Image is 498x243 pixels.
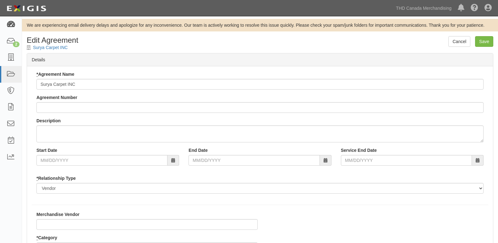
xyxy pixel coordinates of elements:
input: MM/DD/YYYY [189,155,320,166]
input: MM/DD/YYYY [36,155,167,166]
div: 2 [13,41,19,47]
div: Details [27,53,493,66]
input: Save [475,36,493,47]
label: Description [36,118,61,124]
abbr: required [36,235,38,240]
label: Merchandise Vendor [36,211,79,218]
label: Agreement Number [36,94,77,101]
input: MM/DD/YYYY [341,155,472,166]
label: Start Date [36,147,57,153]
img: logo-5460c22ac91f19d4615b14bd174203de0afe785f0fc80cf4dbbc73dc1793850b.png [5,3,48,14]
a: Cancel [448,36,470,47]
abbr: required [36,72,38,77]
i: Help Center - Complianz [471,4,478,12]
h1: Edit Agreement [27,36,493,44]
div: We are experiencing email delivery delays and apologize for any inconvenience. Our team is active... [22,22,498,28]
label: Service End Date [341,147,377,153]
label: Category [36,235,57,241]
label: End Date [189,147,208,153]
a: THD Canada Merchandising [393,2,455,14]
label: Relationship Type [36,175,76,181]
label: Agreement Name [36,71,74,77]
a: Surya Carpet INC [33,45,68,50]
abbr: required [36,176,38,181]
